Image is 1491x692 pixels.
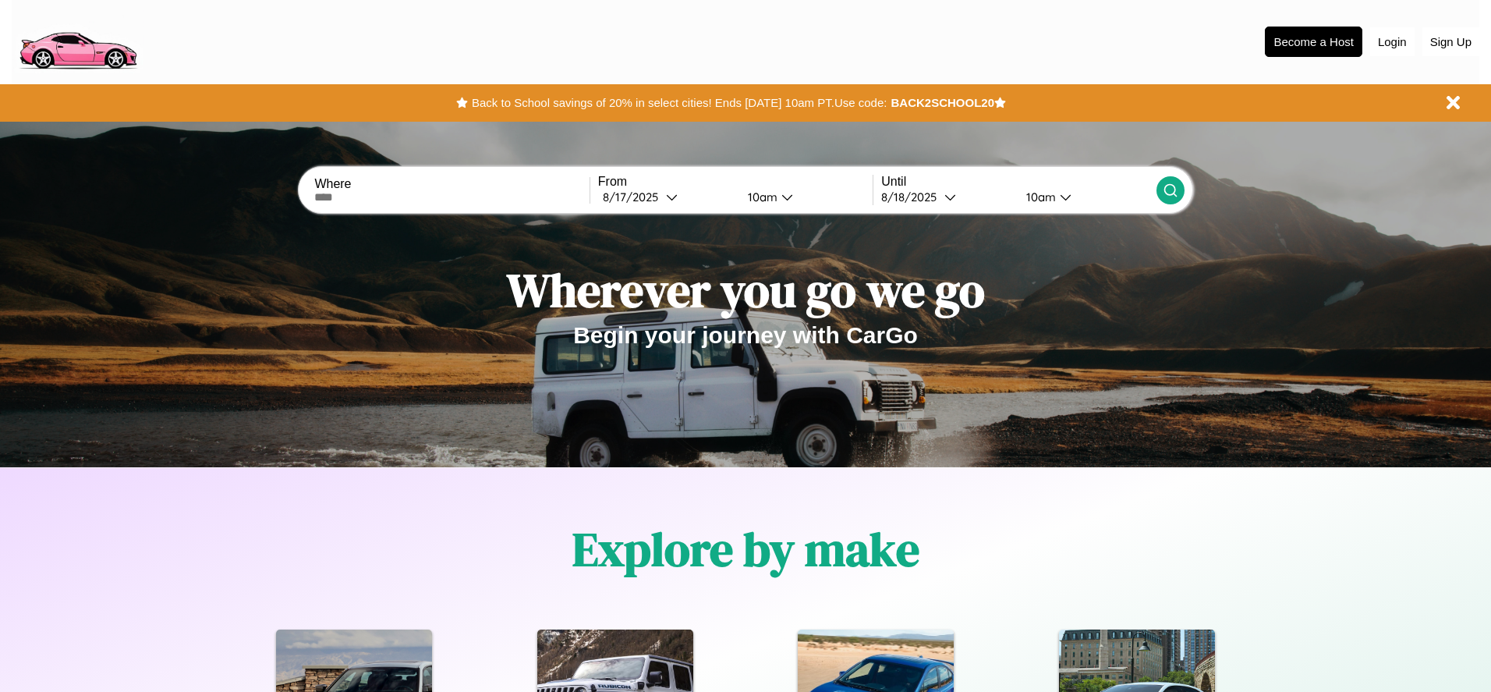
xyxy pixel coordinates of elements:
button: Sign Up [1422,27,1479,56]
div: 8 / 17 / 2025 [603,190,666,204]
div: 8 / 18 / 2025 [881,190,944,204]
button: 10am [735,189,873,205]
label: Where [314,177,589,191]
label: From [598,175,873,189]
img: logo [12,8,143,73]
label: Until [881,175,1156,189]
button: 10am [1014,189,1156,205]
button: Become a Host [1265,27,1362,57]
h1: Explore by make [572,517,919,581]
div: 10am [1018,190,1060,204]
button: 8/17/2025 [598,189,735,205]
div: 10am [740,190,781,204]
button: Back to School savings of 20% in select cities! Ends [DATE] 10am PT.Use code: [468,92,891,114]
button: Login [1370,27,1415,56]
b: BACK2SCHOOL20 [891,96,994,109]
